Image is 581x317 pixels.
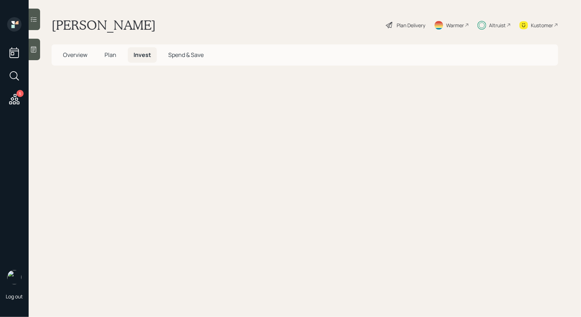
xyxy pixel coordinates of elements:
span: Overview [63,51,87,59]
span: Spend & Save [168,51,204,59]
img: treva-nostdahl-headshot.png [7,270,21,284]
div: Log out [6,293,23,300]
span: Invest [134,51,151,59]
div: Warmer [446,21,464,29]
h1: [PERSON_NAME] [52,17,156,33]
span: Plan [105,51,116,59]
div: 5 [16,90,24,97]
div: Plan Delivery [397,21,425,29]
div: Altruist [489,21,506,29]
div: Kustomer [531,21,553,29]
